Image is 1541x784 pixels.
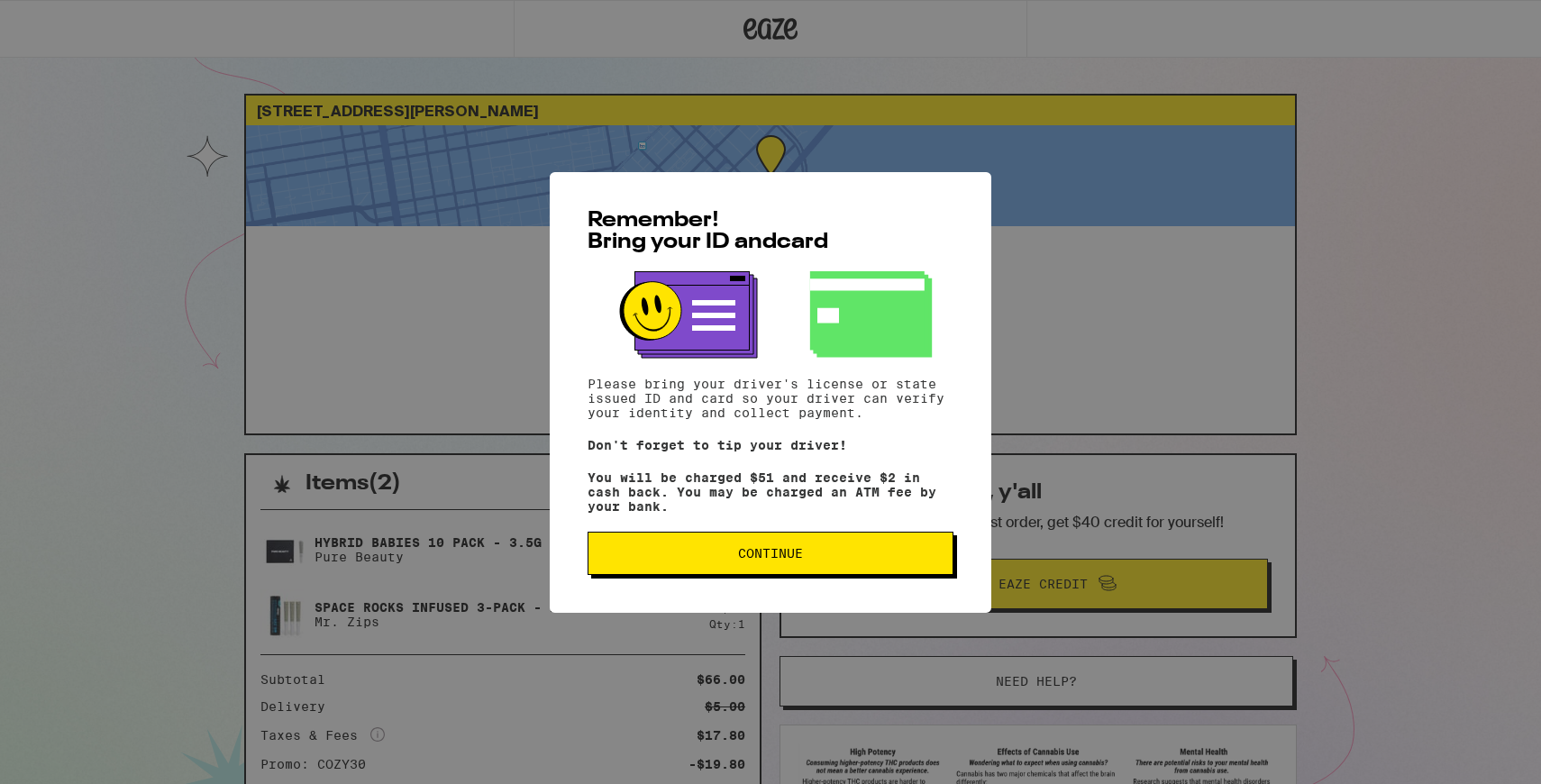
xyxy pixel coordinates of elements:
[588,438,953,452] p: Don't forget to tip your driver!
[738,547,803,560] span: Continue
[588,470,953,514] p: You will be charged $51 and receive $2 in cash back. You may be charged an ATM fee by your bank.
[588,377,953,420] p: Please bring your driver's license or state issued ID and card so your driver can verify your ide...
[588,210,828,253] span: Remember! Bring your ID and card
[588,532,953,575] button: Continue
